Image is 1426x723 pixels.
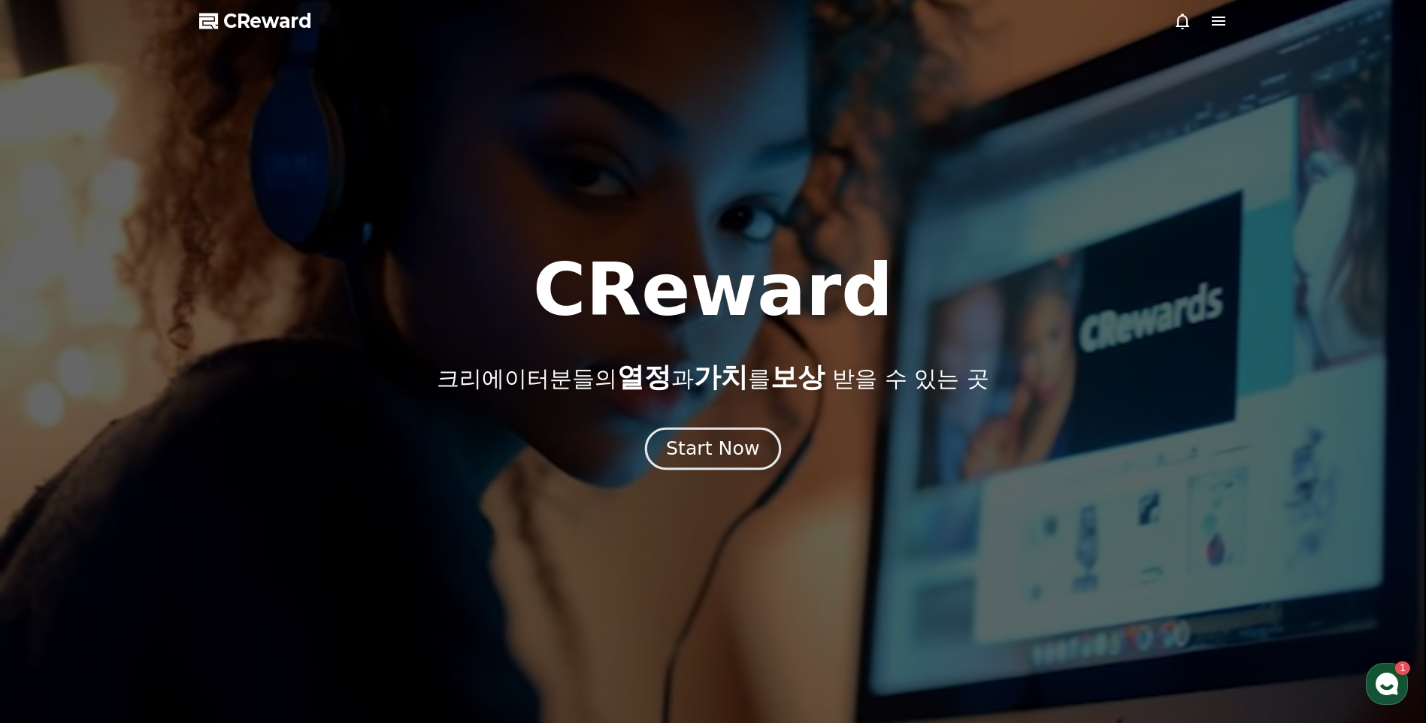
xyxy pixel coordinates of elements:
[5,476,99,514] a: 홈
[437,362,989,392] p: 크리에이터분들의 과 를 받을 수 있는 곳
[138,500,156,512] span: 대화
[666,436,759,461] div: Start Now
[153,476,158,488] span: 1
[533,254,893,326] h1: CReward
[645,428,781,470] button: Start Now
[199,9,312,33] a: CReward
[617,361,671,392] span: 열정
[194,476,289,514] a: 설정
[694,361,748,392] span: 가치
[771,361,825,392] span: 보상
[99,476,194,514] a: 1대화
[648,443,778,458] a: Start Now
[223,9,312,33] span: CReward
[232,499,250,511] span: 설정
[47,499,56,511] span: 홈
